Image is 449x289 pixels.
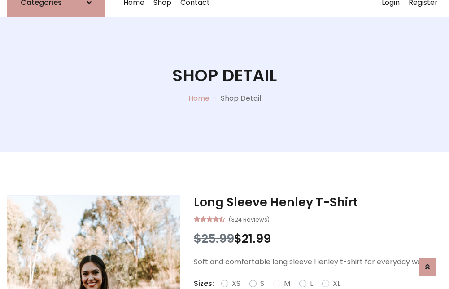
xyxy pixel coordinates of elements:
label: M [284,278,290,289]
span: $25.99 [194,230,234,247]
p: Sizes: [194,278,214,289]
label: XS [232,278,240,289]
h3: $ [194,231,442,246]
p: Soft and comfortable long sleeve Henley t-shirt for everyday wear. [194,257,442,267]
p: Shop Detail [221,93,261,104]
h1: Shop Detail [172,66,277,85]
label: S [260,278,264,289]
span: 21.99 [242,230,271,247]
label: XL [333,278,340,289]
h3: Long Sleeve Henley T-Shirt [194,195,442,209]
small: (324 Reviews) [228,213,270,224]
label: L [310,278,313,289]
p: - [209,93,221,104]
a: Home [188,93,209,103]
